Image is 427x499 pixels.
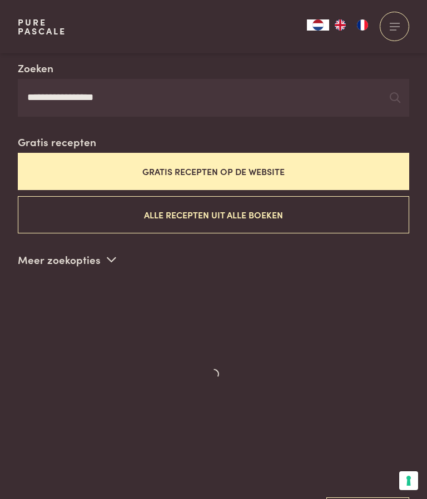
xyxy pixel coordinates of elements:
[351,19,374,31] a: FR
[18,18,66,36] a: PurePascale
[307,19,374,31] aside: Language selected: Nederlands
[399,471,418,490] button: Uw voorkeuren voor toestemming voor trackingtechnologieën
[307,19,329,31] div: Language
[18,251,116,268] p: Meer zoekopties
[329,19,374,31] ul: Language list
[329,19,351,31] a: EN
[18,134,96,150] label: Gratis recepten
[307,19,329,31] a: NL
[18,60,53,76] label: Zoeken
[18,196,409,233] button: Alle recepten uit alle boeken
[18,153,409,190] button: Gratis recepten op de website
